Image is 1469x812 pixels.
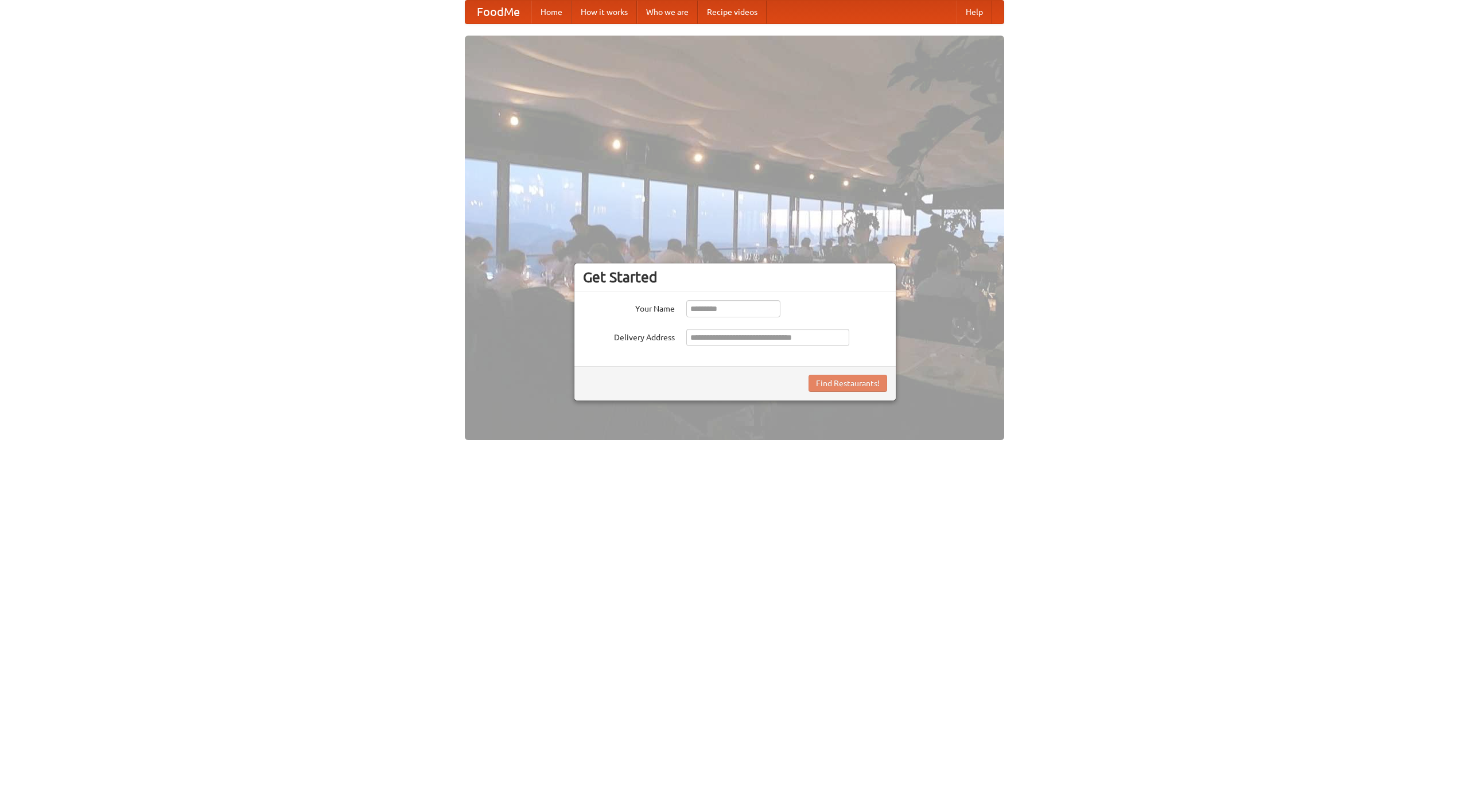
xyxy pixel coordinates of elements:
a: How it works [572,1,637,24]
a: FoodMe [465,1,531,24]
label: Delivery Address [583,329,675,343]
a: Help [957,1,992,24]
a: Recipe videos [698,1,767,24]
h3: Get Started [583,269,887,286]
label: Your Name [583,300,675,314]
a: Who we are [637,1,698,24]
a: Home [531,1,572,24]
button: Find Restaurants! [809,375,887,392]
